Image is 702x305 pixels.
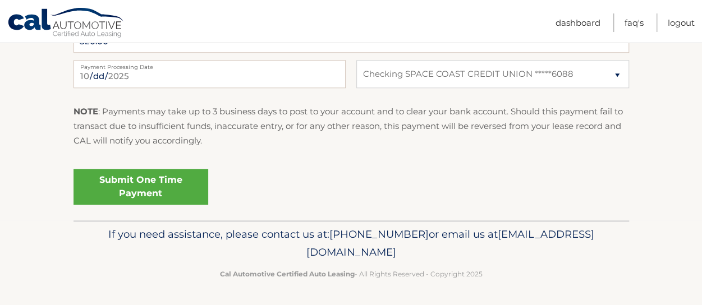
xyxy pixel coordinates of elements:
[81,225,622,261] p: If you need assistance, please contact us at: or email us at
[668,13,695,32] a: Logout
[329,228,429,241] span: [PHONE_NUMBER]
[81,268,622,280] p: - All Rights Reserved - Copyright 2025
[7,7,125,40] a: Cal Automotive
[74,60,346,69] label: Payment Processing Date
[306,228,594,258] span: [EMAIL_ADDRESS][DOMAIN_NAME]
[74,60,346,88] input: Payment Date
[74,104,629,149] p: : Payments may take up to 3 business days to post to your account and to clear your bank account....
[556,13,600,32] a: Dashboard
[74,106,98,117] strong: NOTE
[220,270,355,278] strong: Cal Automotive Certified Auto Leasing
[625,13,644,32] a: FAQ's
[74,169,208,205] a: Submit One Time Payment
